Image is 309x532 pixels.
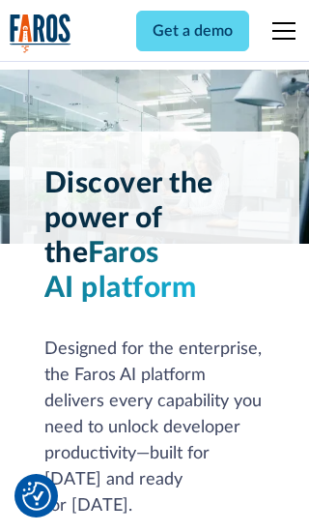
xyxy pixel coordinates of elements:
h1: Discover the power of the [44,166,266,306]
a: home [10,14,71,53]
img: Revisit consent button [22,482,51,511]
a: Get a demo [136,11,249,51]
div: Designed for the enterprise, the Faros AI platform delivers every capability you need to unlock d... [44,337,266,519]
span: Faros AI platform [44,239,197,303]
img: Logo of the analytics and reporting company Faros. [10,14,71,53]
button: Cookie Settings [22,482,51,511]
div: menu [261,8,299,54]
